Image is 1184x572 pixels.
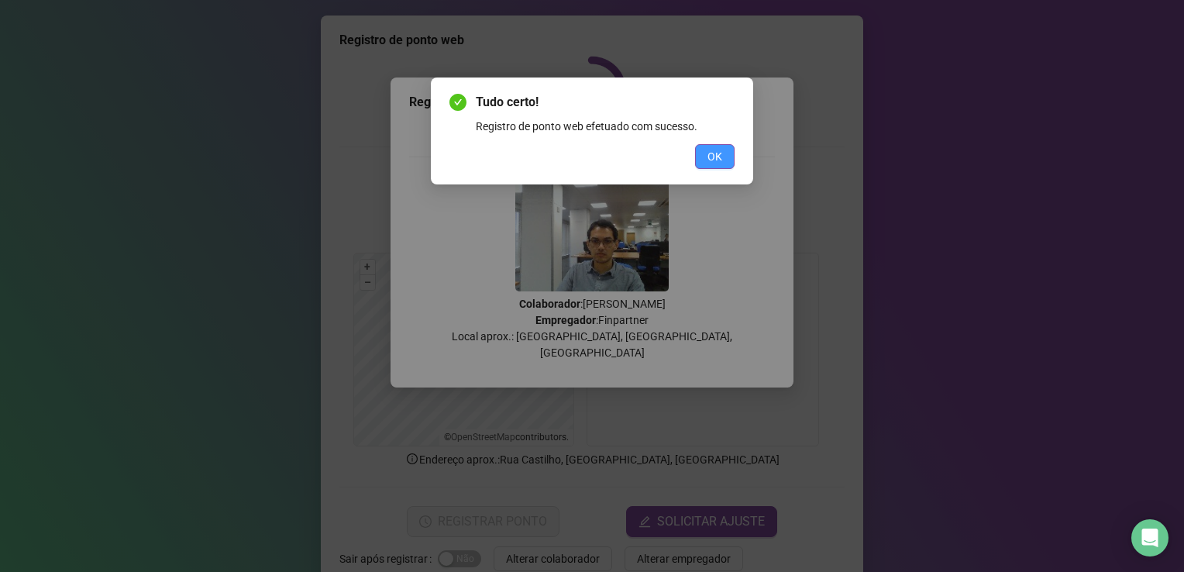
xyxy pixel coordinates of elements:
span: OK [707,148,722,165]
span: Tudo certo! [476,93,735,112]
div: Open Intercom Messenger [1131,519,1169,556]
span: check-circle [449,94,466,111]
button: OK [695,144,735,169]
div: Registro de ponto web efetuado com sucesso. [476,118,735,135]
